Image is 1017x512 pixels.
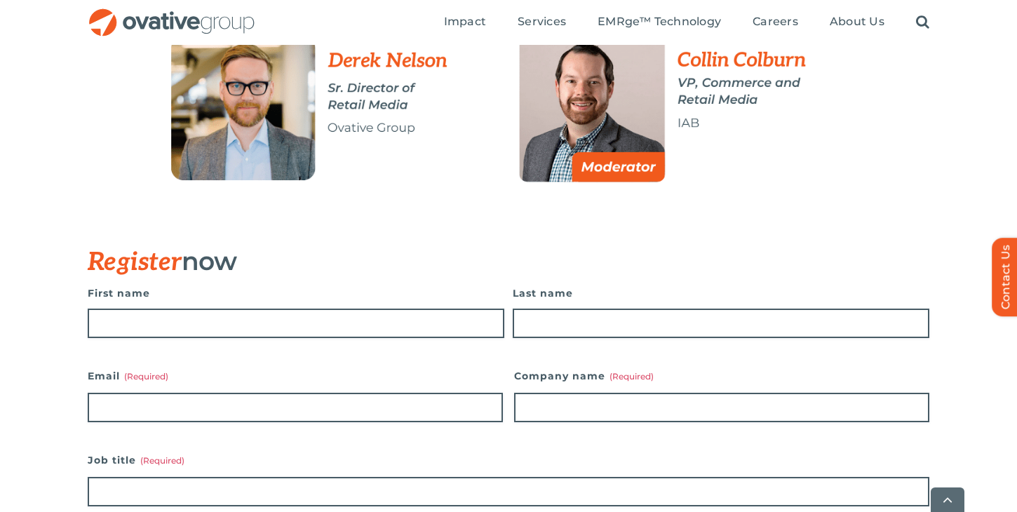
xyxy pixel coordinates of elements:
[513,283,929,303] label: Last name
[88,366,503,386] label: Email
[916,15,929,30] a: Search
[518,15,566,29] span: Services
[88,247,182,278] span: Register
[753,15,798,29] span: Careers
[124,371,168,382] span: (Required)
[88,283,504,303] label: First name
[830,15,884,30] a: About Us
[518,15,566,30] a: Services
[753,15,798,30] a: Careers
[88,7,256,20] a: OG_Full_horizontal_RGB
[598,15,721,29] span: EMRge™ Technology
[88,247,859,276] h3: now
[88,450,929,470] label: Job title
[444,15,486,29] span: Impact
[140,455,184,466] span: (Required)
[609,371,654,382] span: (Required)
[830,15,884,29] span: About Us
[598,15,721,30] a: EMRge™ Technology
[514,366,929,386] label: Company name
[444,15,486,30] a: Impact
